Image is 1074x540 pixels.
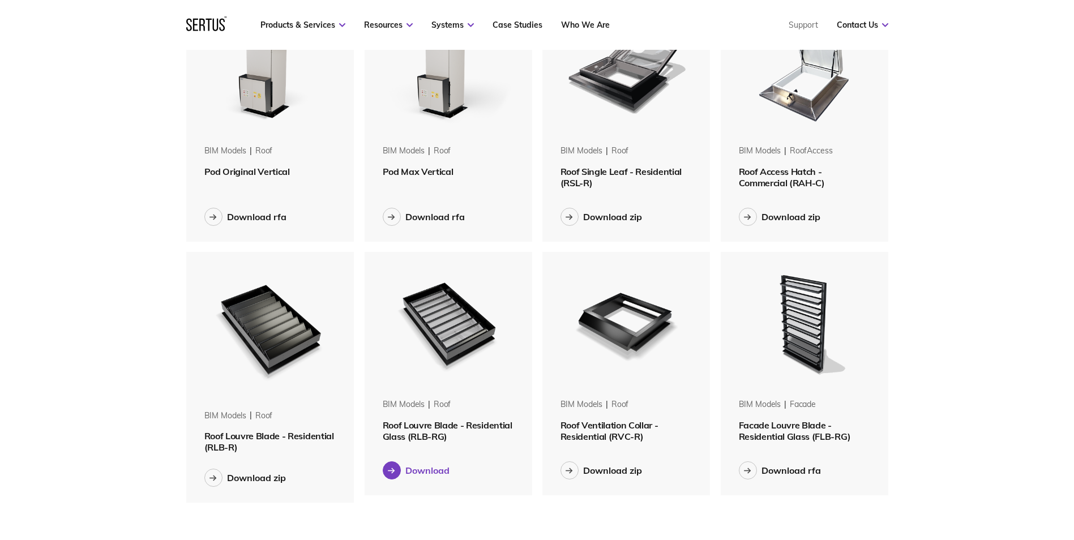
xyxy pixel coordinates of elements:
button: Download rfa [204,208,286,226]
div: BIM Models [739,399,781,410]
div: roof [255,145,272,157]
span: Pod Original Vertical [204,166,290,177]
iframe: Chat Widget [870,409,1074,540]
div: Download zip [227,472,286,483]
div: BIM Models [383,399,425,410]
div: BIM Models [204,145,247,157]
div: BIM Models [739,145,781,157]
button: Download zip [204,469,286,487]
a: Case Studies [493,20,542,30]
div: Download zip [583,211,642,222]
button: Download zip [560,208,642,226]
div: roof [611,145,628,157]
div: roof [611,399,628,410]
span: Roof Single Leaf - Residential (RSL-R) [560,166,682,188]
div: Download rfa [405,211,465,222]
button: Download zip [560,461,642,479]
div: facade [790,399,816,410]
div: Download rfa [761,465,821,476]
span: Roof Louvre Blade - Residential (RLB-R) [204,430,334,453]
div: Download zip [761,211,820,222]
div: BIM Models [383,145,425,157]
button: Download [383,461,450,479]
a: Contact Us [837,20,888,30]
a: Systems [431,20,474,30]
button: Download rfa [739,461,821,479]
span: Pod Max Vertical [383,166,453,177]
div: roofAccess [790,145,833,157]
div: roof [255,410,272,422]
span: Facade Louvre Blade - Residential Glass (FLB-RG) [739,419,851,442]
a: Who We Are [561,20,610,30]
a: Resources [364,20,413,30]
div: BIM Models [204,410,247,422]
a: Products & Services [260,20,345,30]
div: roof [434,145,451,157]
span: Roof Access Hatch - Commercial (RAH-C) [739,166,825,188]
a: Support [789,20,818,30]
span: Roof Ventilation Collar - Residential (RVC-R) [560,419,658,442]
button: Download zip [739,208,820,226]
div: BIM Models [560,145,603,157]
button: Download rfa [383,208,465,226]
div: roof [434,399,451,410]
div: BIM Models [560,399,603,410]
div: Download rfa [227,211,286,222]
div: Download zip [583,465,642,476]
div: Download [405,465,450,476]
span: Roof Louvre Blade - Residential Glass (RLB-RG) [383,419,512,442]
